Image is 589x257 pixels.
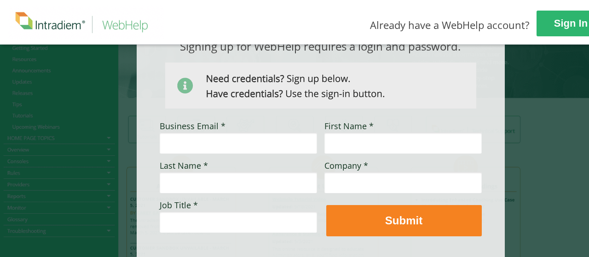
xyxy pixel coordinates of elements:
[324,120,374,131] span: First Name *
[554,17,588,29] strong: Sign In
[165,63,476,109] img: Need Credentials? Sign up below. Have Credentials? Use the sign-in button.
[160,200,198,211] span: Job Title *
[385,214,422,227] strong: Submit
[160,120,225,131] span: Business Email *
[324,160,368,171] span: Company *
[326,205,482,236] button: Submit
[370,18,530,32] span: Already have a WebHelp account?
[180,39,461,54] span: Signing up for WebHelp requires a login and password.
[160,160,208,171] span: Last Name *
